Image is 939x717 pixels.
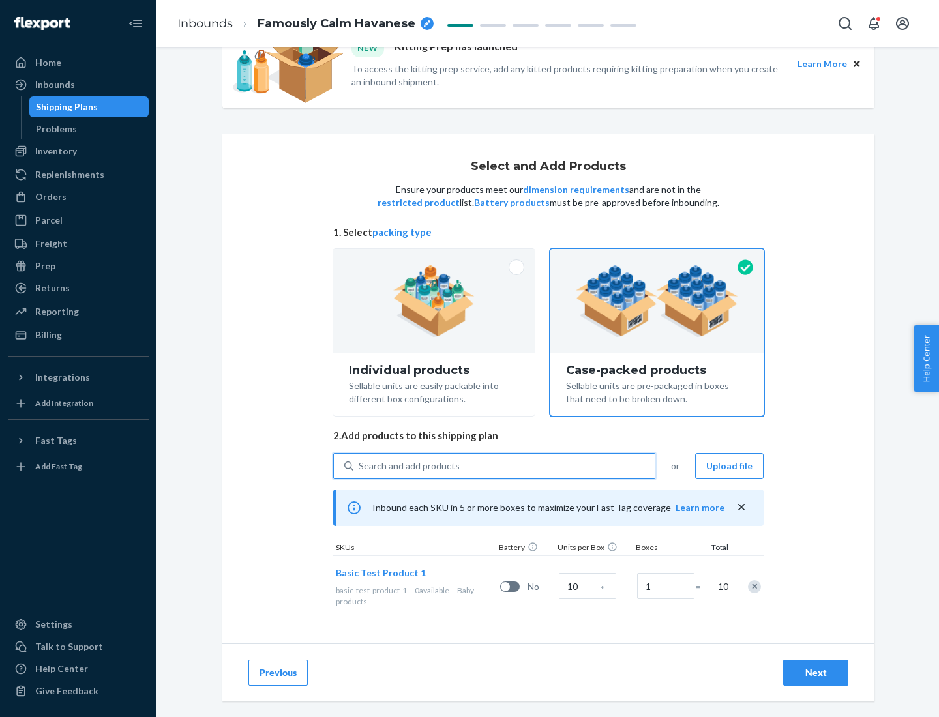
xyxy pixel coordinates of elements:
[395,39,518,57] p: Kitting Prep has launched
[794,666,837,679] div: Next
[671,460,679,473] span: or
[35,237,67,250] div: Freight
[35,371,90,384] div: Integrations
[14,17,70,30] img: Flexport logo
[8,278,149,299] a: Returns
[35,259,55,272] div: Prep
[36,123,77,136] div: Problems
[167,5,444,43] ol: breadcrumbs
[861,10,887,37] button: Open notifications
[349,377,519,405] div: Sellable units are easily packable into different box configurations.
[378,196,460,209] button: restricted product
[8,658,149,679] a: Help Center
[8,325,149,345] a: Billing
[248,660,308,686] button: Previous
[715,580,728,593] span: 10
[415,585,449,595] span: 0 available
[35,618,72,631] div: Settings
[35,56,61,69] div: Home
[8,367,149,388] button: Integrations
[555,542,633,555] div: Units per Box
[177,16,233,31] a: Inbounds
[850,57,864,71] button: Close
[8,430,149,451] button: Fast Tags
[351,39,384,57] div: NEW
[333,542,496,555] div: SKUs
[8,256,149,276] a: Prep
[8,74,149,95] a: Inbounds
[496,542,555,555] div: Battery
[8,141,149,162] a: Inventory
[748,580,761,593] div: Remove Item
[8,164,149,185] a: Replenishments
[333,490,764,526] div: Inbound each SKU in 5 or more boxes to maximize your Fast Tag coverage
[8,614,149,635] a: Settings
[351,63,786,89] p: To access the kitting prep service, add any kitted products requiring kitting preparation when yo...
[29,119,149,139] a: Problems
[914,325,939,392] button: Help Center
[35,78,75,91] div: Inbounds
[783,660,848,686] button: Next
[35,190,67,203] div: Orders
[696,580,709,593] span: =
[35,145,77,158] div: Inventory
[333,226,764,239] span: 1. Select
[336,585,495,607] div: Baby products
[8,456,149,477] a: Add Fast Tag
[8,393,149,414] a: Add Integration
[336,566,426,579] button: Basic Test Product 1
[333,429,764,443] span: 2. Add products to this shipping plan
[35,329,62,342] div: Billing
[637,573,694,599] input: Number of boxes
[35,282,70,295] div: Returns
[35,684,98,697] div: Give Feedback
[566,364,748,377] div: Case-packed products
[695,453,764,479] button: Upload file
[523,183,629,196] button: dimension requirements
[35,434,77,447] div: Fast Tags
[8,636,149,657] a: Talk to Support
[576,265,738,337] img: case-pack.59cecea509d18c883b923b81aeac6d0b.png
[376,183,721,209] p: Ensure your products meet our and are not in the list. must be pre-approved before inbounding.
[8,233,149,254] a: Freight
[393,265,475,337] img: individual-pack.facf35554cb0f1810c75b2bd6df2d64e.png
[8,210,149,231] a: Parcel
[528,580,554,593] span: No
[698,542,731,555] div: Total
[735,501,748,514] button: close
[8,680,149,701] button: Give Feedback
[35,214,63,227] div: Parcel
[372,226,432,239] button: packing type
[349,364,519,377] div: Individual products
[676,501,724,514] button: Learn more
[633,542,698,555] div: Boxes
[35,461,82,472] div: Add Fast Tag
[336,585,407,595] span: basic-test-product-1
[35,305,79,318] div: Reporting
[832,10,858,37] button: Open Search Box
[566,377,748,405] div: Sellable units are pre-packaged in boxes that need to be broken down.
[559,573,616,599] input: Case Quantity
[258,16,415,33] span: Famously Calm Havanese
[35,640,103,653] div: Talk to Support
[8,186,149,207] a: Orders
[471,160,626,173] h1: Select and Add Products
[29,96,149,117] a: Shipping Plans
[336,567,426,578] span: Basic Test Product 1
[35,168,104,181] div: Replenishments
[36,100,98,113] div: Shipping Plans
[359,460,460,473] div: Search and add products
[35,662,88,675] div: Help Center
[35,398,93,409] div: Add Integration
[474,196,550,209] button: Battery products
[123,10,149,37] button: Close Navigation
[8,301,149,322] a: Reporting
[889,10,916,37] button: Open account menu
[797,57,847,71] button: Learn More
[8,52,149,73] a: Home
